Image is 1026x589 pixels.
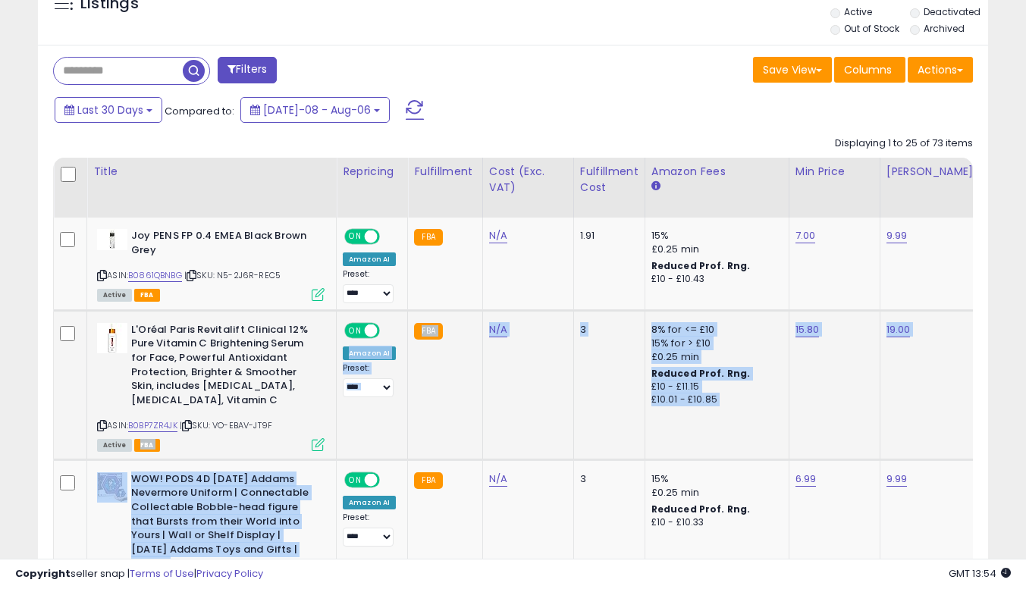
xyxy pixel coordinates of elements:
strong: Copyright [15,566,71,581]
a: B0861QBNBG [128,269,182,282]
span: 2025-09-6 13:54 GMT [949,566,1011,581]
div: 15% for > £10 [651,337,777,350]
a: Privacy Policy [196,566,263,581]
a: Terms of Use [130,566,194,581]
img: 51vyrRwcUZL._SL40_.jpg [97,472,127,503]
div: Preset: [343,269,396,303]
button: [DATE]-08 - Aug-06 [240,97,390,123]
div: Amazon AI [343,346,396,360]
span: OFF [378,324,402,337]
div: 8% for <= £10 [651,323,777,337]
small: FBA [414,472,442,489]
span: [DATE]-08 - Aug-06 [263,102,371,117]
label: Out of Stock [844,22,899,35]
img: 21sldFbcWJL._SL40_.jpg [97,229,127,250]
b: Joy PENS FP 0.4 EMEA Black Brown Grey [131,229,315,261]
div: Amazon Fees [651,164,783,180]
button: Actions [908,57,973,83]
span: All listings currently available for purchase on Amazon [97,289,132,302]
div: Min Price [795,164,874,180]
div: Preset: [343,363,396,397]
small: FBA [414,229,442,246]
a: 9.99 [886,228,908,243]
div: 3 [580,323,633,337]
div: Fulfillment [414,164,475,180]
span: All listings currently available for purchase on Amazon [97,439,132,452]
div: Displaying 1 to 25 of 73 items [835,136,973,151]
div: ASIN: [97,323,325,450]
label: Archived [924,22,965,35]
a: N/A [489,228,507,243]
label: Active [844,5,872,18]
div: £0.25 min [651,486,777,500]
button: Last 30 Days [55,97,162,123]
b: Reduced Prof. Rng. [651,367,751,380]
button: Columns [834,57,905,83]
span: OFF [378,230,402,243]
small: Amazon Fees. [651,180,660,193]
div: £0.25 min [651,243,777,256]
img: 31PxBXPOwQL._SL40_.jpg [97,323,127,353]
small: FBA [414,323,442,340]
div: £10.01 - £10.85 [651,393,777,406]
span: ON [346,324,365,337]
span: Columns [844,62,892,77]
div: Title [93,164,330,180]
div: 3 [580,472,633,486]
span: OFF [378,474,402,487]
div: Fulfillment Cost [580,164,639,196]
a: 9.99 [886,472,908,487]
div: 1.91 [580,229,633,243]
div: Repricing [343,164,401,180]
label: Deactivated [924,5,981,18]
span: | SKU: N5-2J6R-REC5 [184,269,281,281]
a: N/A [489,322,507,337]
b: Reduced Prof. Rng. [651,259,751,272]
div: 15% [651,472,777,486]
div: 15% [651,229,777,243]
span: | SKU: VO-EBAV-JT9F [180,419,272,431]
button: Save View [753,57,832,83]
div: £10 - £10.33 [651,516,777,529]
div: Amazon AI [343,252,396,266]
a: 7.00 [795,228,816,243]
a: B0BP7ZR4JK [128,419,177,432]
div: [PERSON_NAME] [886,164,977,180]
a: 15.80 [795,322,820,337]
span: ON [346,474,365,487]
div: £0.25 min [651,350,777,364]
div: £10 - £11.15 [651,381,777,393]
a: 6.99 [795,472,817,487]
div: Preset: [343,512,396,547]
button: Filters [218,57,277,83]
span: ON [346,230,365,243]
b: Reduced Prof. Rng. [651,503,751,515]
div: Cost (Exc. VAT) [489,164,567,196]
a: N/A [489,472,507,487]
span: Compared to: [165,104,234,118]
div: seller snap | | [15,567,263,581]
b: L'Oréal Paris Revitalift Clinical 12% Pure Vitamin C Brightening Serum for Face, Powerful Antioxi... [131,323,315,411]
b: WOW! PODS 4D [DATE] Addams Nevermore Uniform | Connectable Collectable Bobble-head figure that Bu... [131,472,315,575]
div: ASIN: [97,229,325,299]
span: FBA [134,439,160,452]
span: FBA [134,289,160,302]
span: Last 30 Days [77,102,143,117]
div: £10 - £10.43 [651,273,777,286]
div: Amazon AI [343,496,396,509]
a: 19.00 [886,322,911,337]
